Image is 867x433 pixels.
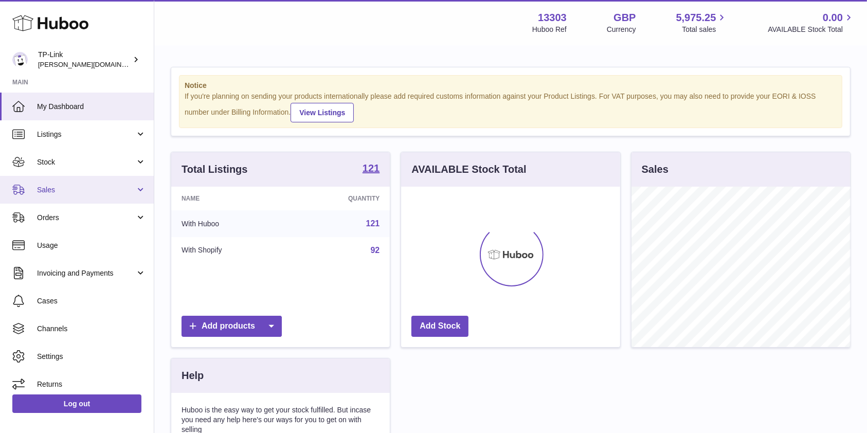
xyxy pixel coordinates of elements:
span: Orders [37,213,135,223]
span: Cases [37,296,146,306]
strong: 13303 [538,11,567,25]
a: 5,975.25 Total sales [676,11,728,34]
h3: Sales [642,163,669,176]
a: Log out [12,394,141,413]
h3: AVAILABLE Stock Total [411,163,526,176]
a: Add Stock [411,316,468,337]
span: AVAILABLE Stock Total [768,25,855,34]
span: Listings [37,130,135,139]
a: 121 [363,163,380,175]
th: Quantity [289,187,390,210]
span: 5,975.25 [676,11,716,25]
span: Channels [37,324,146,334]
span: My Dashboard [37,102,146,112]
strong: Notice [185,81,837,91]
td: With Huboo [171,210,289,237]
span: Sales [37,185,135,195]
span: 0.00 [823,11,843,25]
span: Invoicing and Payments [37,268,135,278]
div: If you're planning on sending your products internationally please add required customs informati... [185,92,837,122]
div: TP-Link [38,50,131,69]
a: 121 [366,219,380,228]
div: Huboo Ref [532,25,567,34]
span: [PERSON_NAME][DOMAIN_NAME][EMAIL_ADDRESS][DOMAIN_NAME] [38,60,260,68]
strong: 121 [363,163,380,173]
strong: GBP [613,11,636,25]
span: Returns [37,380,146,389]
img: susie.li@tp-link.com [12,52,28,67]
div: Currency [607,25,636,34]
span: Usage [37,241,146,250]
a: 0.00 AVAILABLE Stock Total [768,11,855,34]
td: With Shopify [171,237,289,264]
span: Stock [37,157,135,167]
a: 92 [371,246,380,255]
h3: Help [182,369,204,383]
a: Add products [182,316,282,337]
span: Total sales [682,25,728,34]
th: Name [171,187,289,210]
h3: Total Listings [182,163,248,176]
span: Settings [37,352,146,362]
a: View Listings [291,103,354,122]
